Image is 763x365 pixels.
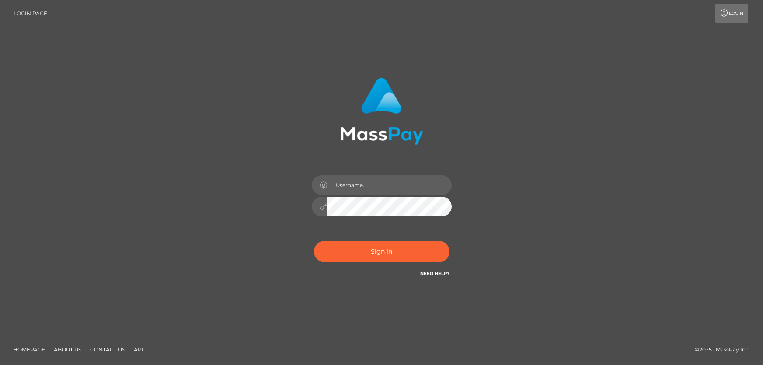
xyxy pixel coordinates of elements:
a: About Us [50,343,85,356]
a: Need Help? [420,271,449,276]
a: Login Page [14,4,47,23]
img: MassPay Login [340,78,423,145]
a: API [130,343,147,356]
button: Sign in [314,241,449,262]
input: Username... [327,175,452,195]
a: Homepage [10,343,49,356]
div: © 2025 , MassPay Inc. [695,345,756,355]
a: Login [715,4,748,23]
a: Contact Us [87,343,129,356]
